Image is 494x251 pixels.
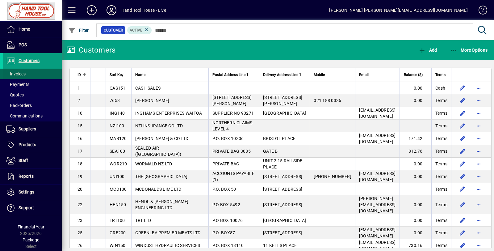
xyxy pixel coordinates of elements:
span: PRIVATE BAG [212,161,240,166]
span: Balance ($) [404,71,423,78]
div: Balance ($) [404,71,428,78]
span: Invoices [6,71,26,76]
span: [STREET_ADDRESS] [263,187,302,192]
td: 0.00 [400,158,431,170]
span: Suppliers [19,126,36,131]
span: P.O. BOX 13110 [212,243,244,248]
span: [GEOGRAPHIC_DATA] [263,218,306,223]
button: Edit [458,134,467,143]
span: POS [19,42,27,47]
span: Communications [6,113,43,118]
span: Reports [19,174,34,179]
span: GREENLEA PREMIER MEATS LTD [135,230,201,235]
a: Suppliers [3,121,62,137]
span: ID [77,71,81,78]
span: [EMAIL_ADDRESS][DOMAIN_NAME] [359,108,396,119]
div: Email [359,71,396,78]
span: P.O. BOX87 [212,230,235,235]
div: Hand Tool House - Live [121,5,166,15]
span: [EMAIL_ADDRESS][DOMAIN_NAME] [359,227,396,238]
span: WIN150 [110,243,126,248]
a: Communications [3,111,62,121]
button: More options [474,146,484,156]
button: More options [474,159,484,169]
span: 1 [77,86,80,91]
span: Terms [435,123,447,129]
span: [PERSON_NAME] [135,98,169,103]
span: Financial Year [18,224,44,229]
span: 23 [77,218,83,223]
span: MAR120 [110,136,127,141]
span: Add [418,48,437,53]
a: POS [3,37,62,53]
span: 18 [77,161,83,166]
span: [STREET_ADDRESS][PERSON_NAME] [263,95,302,106]
span: Terms [435,110,447,116]
span: Terms [435,217,447,223]
span: Active [130,28,142,32]
span: Email [359,71,369,78]
td: 0.00 [400,170,431,183]
div: Customers [66,45,115,55]
a: Quotes [3,90,62,100]
span: 021 188 0336 [314,98,341,103]
span: SUPPLIER NO 90271 [212,111,254,116]
span: NORTHERN CLAIMS LEVEL 4 [212,120,253,131]
button: Edit [458,96,467,105]
span: Terms [435,186,447,192]
a: Knowledge Base [474,1,486,21]
span: Support [19,205,34,210]
span: Terms [435,135,447,142]
span: MCD100 [110,187,127,192]
span: MCDONALDS LIME LTD [135,187,182,192]
td: 812.76 [400,145,431,158]
button: Add [82,5,102,16]
span: CASH SALES [135,86,161,91]
span: ING140 [110,111,125,116]
span: 15 [77,123,83,128]
span: UNIT 2 15 RAILSIDE PLACE [263,158,303,169]
button: Edit [458,172,467,181]
span: Filter [68,28,89,33]
span: Terms [435,242,447,249]
span: Settings [19,189,34,194]
button: More options [474,134,484,143]
a: Staff [3,153,62,168]
span: WORMALD NZ LTD [135,161,172,166]
span: Sort Key [110,71,124,78]
a: Settings [3,185,62,200]
button: Edit [458,121,467,131]
span: 20 [77,187,83,192]
button: Edit [458,228,467,238]
span: PRIVATE BAG 3085 [212,149,251,154]
span: Staff [19,158,28,163]
span: Customers [19,58,40,63]
span: [EMAIL_ADDRESS][DOMAIN_NAME] [359,171,396,182]
span: [STREET_ADDRESS] [263,174,302,179]
span: Delivery Address Line 1 [263,71,301,78]
span: WOR210 [110,161,127,166]
span: Terms [435,173,447,180]
span: SEALED AIR ([GEOGRAPHIC_DATA]) [135,146,182,157]
span: 16 [77,136,83,141]
mat-chip: Activation Status: Active [127,26,152,34]
button: Edit [458,240,467,250]
span: Terms [435,97,447,104]
span: HEN150 [110,202,126,207]
span: Postal Address Line 1 [212,71,249,78]
span: INGHAMS ENTERPRISES WAITOA [135,111,202,116]
button: More options [474,172,484,181]
button: Edit [458,146,467,156]
span: P.O BOX 10076 [212,218,243,223]
button: Edit [458,200,467,210]
button: More options [474,83,484,93]
span: Payments [6,82,29,87]
div: Name [135,71,205,78]
span: [STREET_ADDRESS] [263,230,302,235]
span: TRT LTD [135,218,151,223]
td: 0.00 [400,227,431,239]
button: More Options [449,45,489,56]
span: WINDUST HYDRAULIC SERVICES [135,243,200,248]
span: GATE D [263,149,278,154]
span: [STREET_ADDRESS][PERSON_NAME] [212,95,252,106]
